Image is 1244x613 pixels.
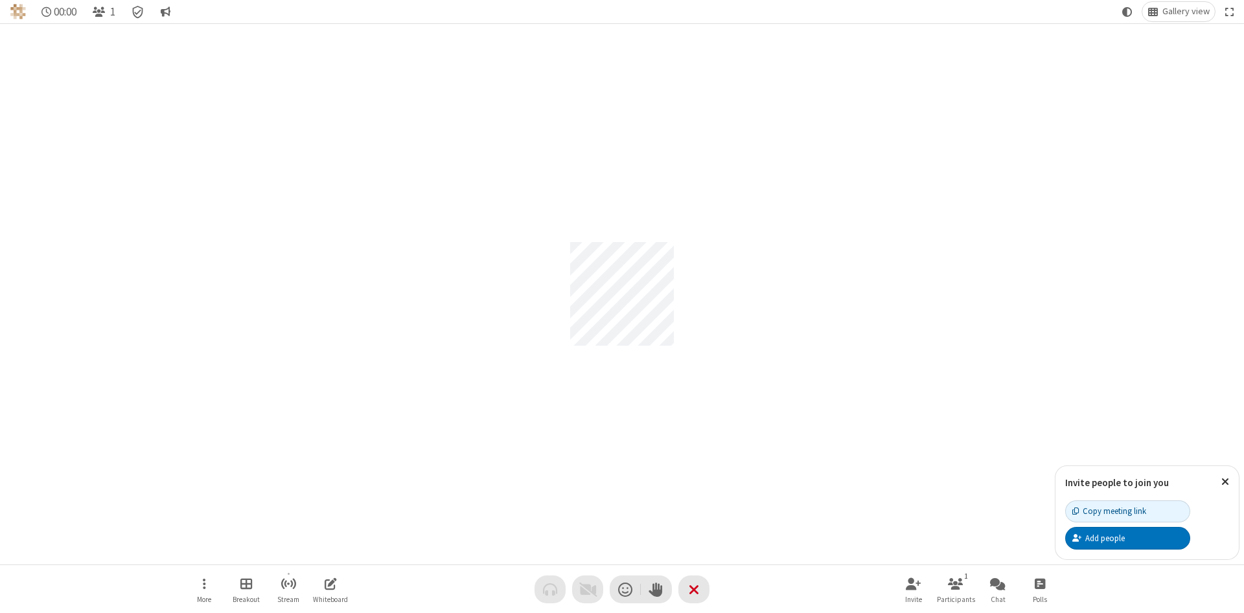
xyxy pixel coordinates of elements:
[1020,571,1059,608] button: Open poll
[936,571,975,608] button: Open participant list
[1065,500,1190,522] button: Copy meeting link
[54,6,76,18] span: 00:00
[991,596,1006,603] span: Chat
[36,2,82,21] div: Timer
[1117,2,1138,21] button: Using system theme
[894,571,933,608] button: Invite participants (Alt+I)
[1212,466,1239,498] button: Close popover
[155,2,176,21] button: Conversation
[678,575,709,603] button: End or leave meeting
[1220,2,1239,21] button: Fullscreen
[185,571,224,608] button: Open menu
[1065,527,1190,549] button: Add people
[233,596,260,603] span: Breakout
[313,596,348,603] span: Whiteboard
[1065,476,1169,489] label: Invite people to join you
[311,571,350,608] button: Open shared whiteboard
[1162,6,1210,17] span: Gallery view
[572,575,603,603] button: Video
[227,571,266,608] button: Manage Breakout Rooms
[937,596,975,603] span: Participants
[905,596,922,603] span: Invite
[269,571,308,608] button: Start streaming
[610,575,641,603] button: Send a reaction
[10,4,26,19] img: QA Selenium DO NOT DELETE OR CHANGE
[978,571,1017,608] button: Open chat
[277,596,299,603] span: Stream
[1033,596,1047,603] span: Polls
[1142,2,1215,21] button: Change layout
[110,6,115,18] span: 1
[126,2,150,21] div: Meeting details Encryption enabled
[961,570,972,582] div: 1
[87,2,121,21] button: Open participant list
[641,575,672,603] button: Raise hand
[1072,505,1146,517] div: Copy meeting link
[197,596,211,603] span: More
[535,575,566,603] button: Audio problem - check your Internet connection or call by phone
